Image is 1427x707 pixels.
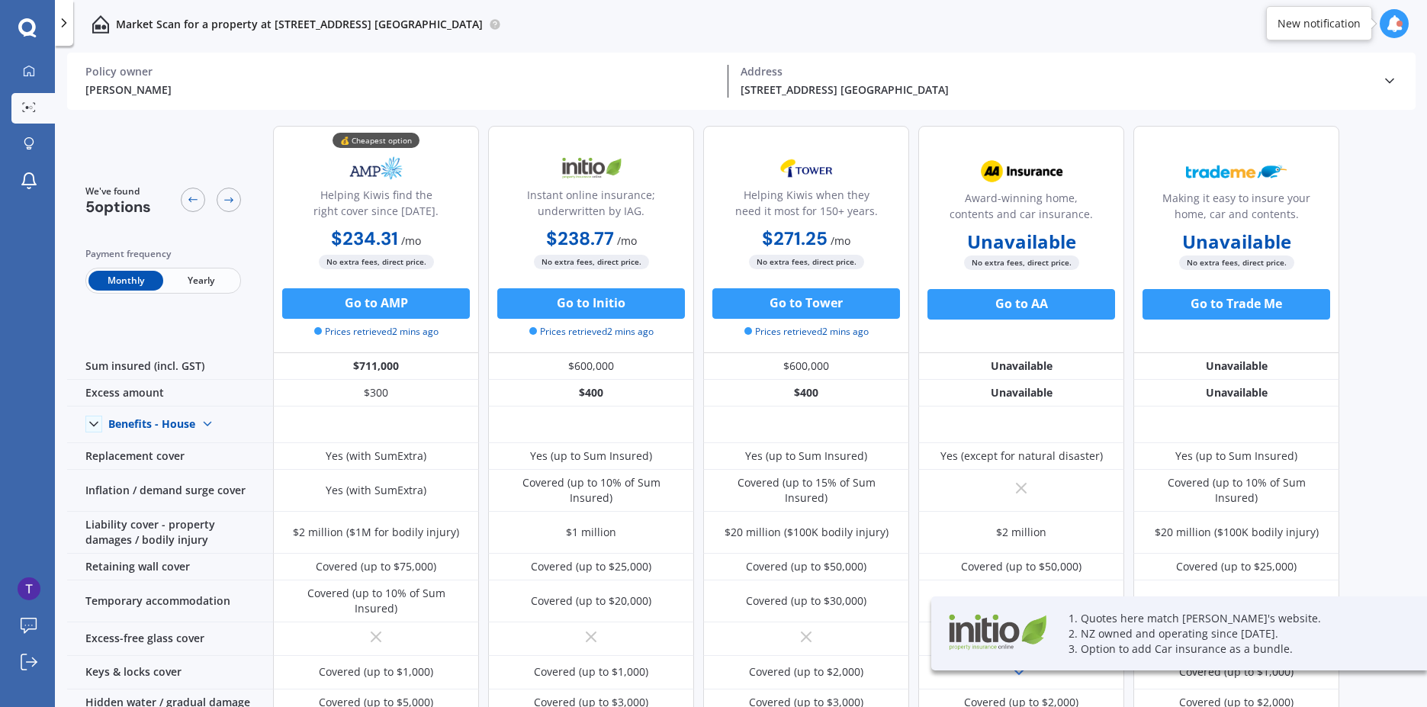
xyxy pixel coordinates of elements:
[745,448,867,464] div: Yes (up to Sum Insured)
[741,65,1371,79] div: Address
[273,353,479,380] div: $711,000
[762,227,828,250] b: $271.25
[1179,255,1294,270] span: No extra fees, direct price.
[67,470,273,512] div: Inflation / demand surge cover
[316,559,436,574] div: Covered (up to $75,000)
[1069,626,1389,641] p: 2. NZ owned and operating since [DATE].
[534,664,648,680] div: Covered (up to $1,000)
[326,149,426,188] img: AMP.webp
[961,593,1081,609] div: Covered (up to $20,000)
[831,233,850,248] span: / mo
[1175,448,1297,464] div: Yes (up to Sum Insured)
[500,475,683,506] div: Covered (up to 10% of Sum Insured)
[286,187,466,225] div: Helping Kiwis find the right cover since [DATE].
[1069,611,1389,626] p: 1. Quotes here match [PERSON_NAME]'s website.
[918,380,1124,407] div: Unavailable
[1179,664,1294,680] div: Covered (up to $1,000)
[541,149,641,188] img: Initio.webp
[67,512,273,554] div: Liability cover - property damages / bodily injury
[529,325,654,339] span: Prices retrieved 2 mins ago
[1182,234,1291,249] b: Unavailable
[617,233,637,248] span: / mo
[749,664,863,680] div: Covered (up to $2,000)
[67,622,273,656] div: Excess-free glass cover
[746,593,866,609] div: Covered (up to $30,000)
[546,227,614,250] b: $238.77
[927,289,1115,320] button: Go to AA
[715,475,898,506] div: Covered (up to 15% of Sum Insured)
[497,288,685,319] button: Go to Initio
[67,580,273,622] div: Temporary accommodation
[67,554,273,580] div: Retaining wall cover
[85,65,715,79] div: Policy owner
[1186,153,1287,191] img: Trademe.webp
[744,325,869,339] span: Prices retrieved 2 mins ago
[943,609,1050,654] img: Initio.webp
[67,656,273,689] div: Keys & locks cover
[488,380,694,407] div: $400
[85,82,715,98] div: [PERSON_NAME]
[108,417,195,431] div: Benefits - House
[964,255,1079,270] span: No extra fees, direct price.
[1176,593,1297,609] div: Covered (up to $25,000)
[501,187,681,225] div: Instant online insurance; underwritten by IAG.
[333,133,419,148] div: 💰 Cheapest option
[1278,16,1361,31] div: New notification
[88,271,163,291] span: Monthly
[1133,353,1339,380] div: Unavailable
[195,412,220,436] img: Benefit content down
[961,559,1081,574] div: Covered (up to $50,000)
[749,255,864,269] span: No extra fees, direct price.
[530,448,652,464] div: Yes (up to Sum Insured)
[326,448,426,464] div: Yes (with SumExtra)
[116,17,483,32] p: Market Scan for a property at [STREET_ADDRESS] [GEOGRAPHIC_DATA]
[85,197,151,217] span: 5 options
[918,353,1124,380] div: Unavailable
[531,559,651,574] div: Covered (up to $25,000)
[725,525,889,540] div: $20 million ($100K bodily injury)
[85,246,241,262] div: Payment frequency
[703,380,909,407] div: $400
[940,448,1103,464] div: Yes (except for natural disaster)
[712,288,900,319] button: Go to Tower
[401,233,421,248] span: / mo
[531,593,651,609] div: Covered (up to $20,000)
[314,325,439,339] span: Prices retrieved 2 mins ago
[756,149,857,188] img: Tower.webp
[67,443,273,470] div: Replacement cover
[996,525,1046,540] div: $2 million
[746,559,866,574] div: Covered (up to $50,000)
[1176,559,1297,574] div: Covered (up to $25,000)
[534,255,649,269] span: No extra fees, direct price.
[67,380,273,407] div: Excess amount
[282,288,470,319] button: Go to AMP
[85,185,151,198] span: We've found
[1146,190,1326,228] div: Making it easy to insure your home, car and contents.
[703,353,909,380] div: $600,000
[18,577,40,600] img: ACg8ocLNOkUNnSVteft_QKISm_XFT2ubSR1z43m05uL0jUGY3LnuBw=s96-c
[1069,641,1389,657] p: 3. Option to add Car insurance as a bundle.
[971,153,1072,191] img: AA.webp
[1133,380,1339,407] div: Unavailable
[1155,525,1319,540] div: $20 million ($100K bodily injury)
[566,525,616,540] div: $1 million
[293,525,459,540] div: $2 million ($1M for bodily injury)
[1145,475,1328,506] div: Covered (up to 10% of Sum Insured)
[967,234,1076,249] b: Unavailable
[67,353,273,380] div: Sum insured (incl. GST)
[273,380,479,407] div: $300
[92,15,110,34] img: home-and-contents.b802091223b8502ef2dd.svg
[488,353,694,380] div: $600,000
[931,190,1111,228] div: Award-winning home, contents and car insurance.
[331,227,398,250] b: $234.31
[284,586,468,616] div: Covered (up to 10% of Sum Insured)
[319,255,434,269] span: No extra fees, direct price.
[163,271,238,291] span: Yearly
[716,187,896,225] div: Helping Kiwis when they need it most for 150+ years.
[326,483,426,498] div: Yes (with SumExtra)
[1143,289,1330,320] button: Go to Trade Me
[741,82,1371,98] div: [STREET_ADDRESS] [GEOGRAPHIC_DATA]
[319,664,433,680] div: Covered (up to $1,000)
